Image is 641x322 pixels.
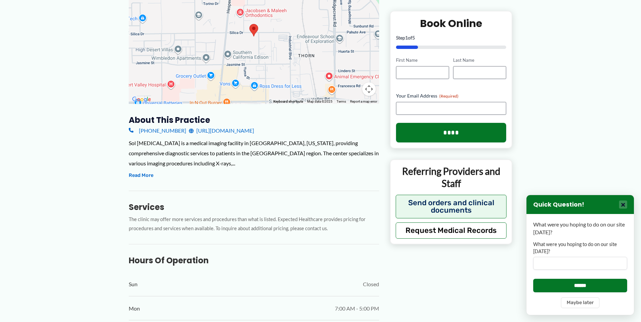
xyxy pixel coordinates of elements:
label: What were you hoping to do on our site [DATE]? [533,241,627,255]
a: Open this area in Google Maps (opens a new window) [130,95,153,104]
button: Read More [129,171,153,180]
span: Closed [363,279,379,289]
span: 7:00 AM - 5:00 PM [335,303,379,314]
label: Last Name [453,57,506,63]
span: 5 [412,35,415,41]
h2: Book Online [396,17,507,30]
h3: Hours of Operation [129,255,379,266]
button: Maybe later [561,297,599,308]
div: Sol [MEDICAL_DATA] is a medical imaging facility in [GEOGRAPHIC_DATA], [US_STATE], providing comp... [129,138,379,168]
p: Step of [396,35,507,40]
p: Referring Providers and Staff [396,165,507,190]
p: What were you hoping to do on our site [DATE]? [533,221,627,236]
p: The clinic may offer more services and procedures than what is listed. Expected Healthcare provid... [129,215,379,233]
h3: Quick Question! [533,201,584,209]
span: 1 [405,35,408,41]
button: Keyboard shortcuts [273,99,303,104]
span: Sun [129,279,138,289]
button: Request Medical Records [396,222,507,238]
a: [URL][DOMAIN_NAME] [189,126,254,136]
button: Send orders and clinical documents [396,194,507,218]
button: Map camera controls [362,82,376,96]
label: Your Email Address [396,92,507,99]
span: (Required) [439,93,459,99]
a: Terms (opens in new tab) [337,100,346,103]
a: [PHONE_NUMBER] [129,126,186,136]
img: Google [130,95,153,104]
h3: About this practice [129,115,379,125]
span: Map data ©2025 [307,100,332,103]
span: Mon [129,303,140,314]
button: Close [619,200,627,209]
label: First Name [396,57,449,63]
a: Report a map error [350,100,377,103]
h3: Services [129,202,379,212]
